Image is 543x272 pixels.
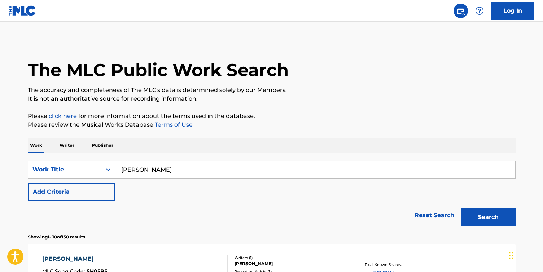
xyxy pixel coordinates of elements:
img: MLC Logo [9,5,36,16]
p: Publisher [89,138,115,153]
a: Reset Search [411,207,458,223]
div: Drag [509,245,513,266]
a: click here [49,113,77,119]
p: Work [28,138,44,153]
a: Log In [491,2,534,20]
img: search [456,6,465,15]
img: 9d2ae6d4665cec9f34b9.svg [101,188,109,196]
p: Please review the Musical Works Database [28,120,516,129]
h1: The MLC Public Work Search [28,59,289,81]
button: Search [461,208,516,226]
form: Search Form [28,161,516,230]
p: Please for more information about the terms used in the database. [28,112,516,120]
div: Work Title [32,165,97,174]
div: Writers ( 1 ) [235,255,343,260]
a: Terms of Use [153,121,193,128]
button: Add Criteria [28,183,115,201]
div: [PERSON_NAME] [42,255,107,263]
p: The accuracy and completeness of The MLC's data is determined solely by our Members. [28,86,516,95]
img: help [475,6,484,15]
p: Showing 1 - 10 of 150 results [28,234,85,240]
p: Total Known Shares: [365,262,403,267]
div: Help [472,4,487,18]
iframe: Chat Widget [507,237,543,272]
p: Writer [57,138,76,153]
a: Public Search [454,4,468,18]
div: [PERSON_NAME] [235,260,343,267]
p: It is not an authoritative source for recording information. [28,95,516,103]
